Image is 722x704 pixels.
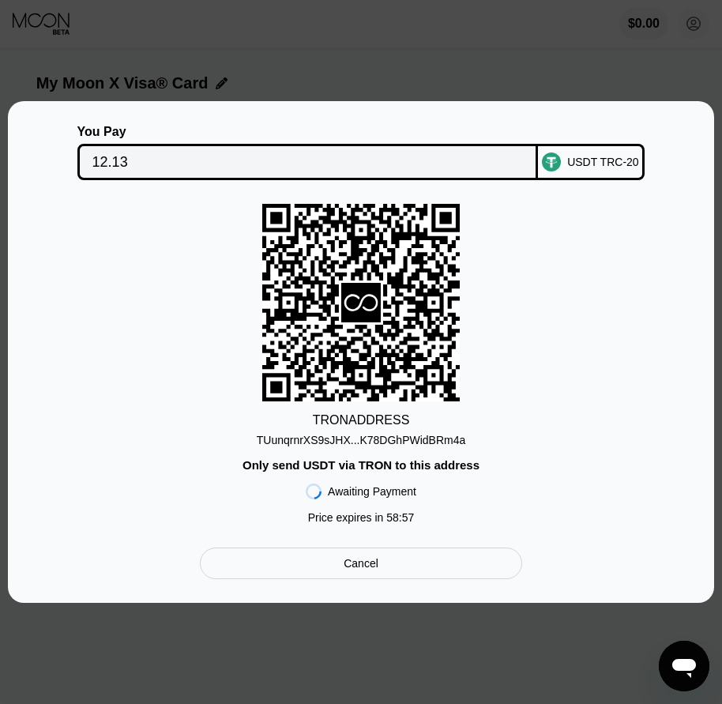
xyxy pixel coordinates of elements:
div: TUunqrnrXS9sJHX...K78DGhPWidBRm4a [257,434,466,446]
span: 58 : 57 [386,511,414,524]
div: You PayUSDT TRC-20 [32,125,690,180]
div: USDT TRC-20 [567,156,639,168]
div: TUunqrnrXS9sJHX...K78DGhPWidBRm4a [257,427,466,446]
div: Cancel [200,548,523,579]
div: Awaiting Payment [328,485,416,498]
div: You Pay [77,125,539,139]
div: Only send USDT via TRON to this address [243,458,479,472]
iframe: Button to launch messaging window [659,641,709,691]
div: TRON ADDRESS [313,413,410,427]
div: Cancel [344,556,378,570]
div: Price expires in [308,511,415,524]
